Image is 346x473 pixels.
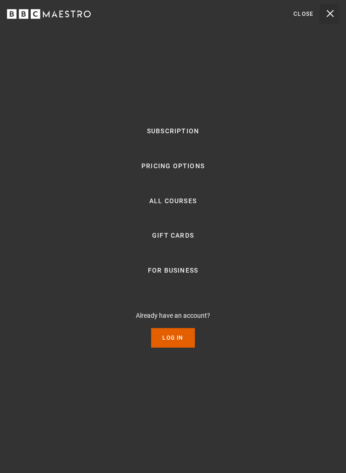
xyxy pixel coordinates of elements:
[7,7,91,21] svg: BBC Maestro
[147,126,199,137] a: Subscription
[151,328,194,348] a: Log In
[148,265,198,276] a: For business
[149,196,197,207] a: All Courses
[136,311,210,321] p: Already have an account?
[141,161,205,172] a: Pricing Options
[152,230,194,241] a: Gift Cards
[293,4,339,24] button: Toggle navigation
